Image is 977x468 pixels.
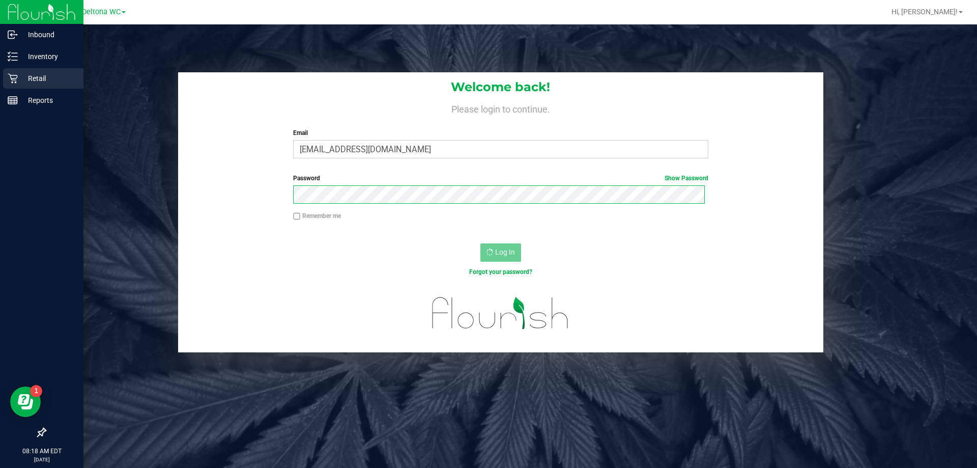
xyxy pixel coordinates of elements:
p: Inventory [18,50,79,63]
p: Reports [18,94,79,106]
p: 08:18 AM EDT [5,447,79,456]
inline-svg: Reports [8,95,18,105]
label: Email [293,128,708,137]
a: Forgot your password? [469,268,532,276]
img: flourish_logo.svg [420,287,581,339]
h1: Welcome back! [178,80,823,94]
span: Deltona WC [82,8,121,16]
p: Inbound [18,29,79,41]
iframe: Resource center [10,387,41,417]
input: Remember me [293,213,300,220]
inline-svg: Inventory [8,51,18,62]
inline-svg: Inbound [8,30,18,40]
h4: Please login to continue. [178,102,823,114]
p: [DATE] [5,456,79,463]
p: Retail [18,72,79,85]
a: Show Password [665,175,708,182]
label: Remember me [293,211,341,221]
inline-svg: Retail [8,73,18,84]
iframe: Resource center unread badge [30,385,42,397]
span: Log In [495,248,515,256]
button: Log In [480,243,521,262]
span: Password [293,175,320,182]
span: Hi, [PERSON_NAME]! [892,8,958,16]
